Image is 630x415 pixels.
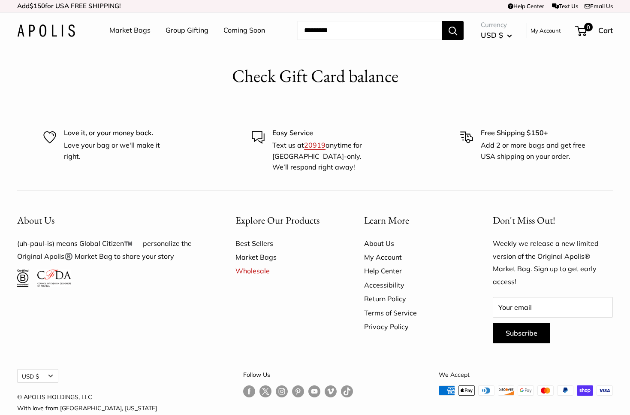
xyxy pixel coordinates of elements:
[272,127,378,139] p: Easy Service
[64,127,170,139] p: Love it, or your money back.
[37,270,71,287] img: Council of Fashion Designers of America Member
[243,385,255,398] a: Follow us on Facebook
[109,24,151,37] a: Market Bags
[481,19,512,31] span: Currency
[235,236,334,250] a: Best Sellers
[584,23,593,31] span: 0
[17,214,54,227] span: About Us
[259,385,271,401] a: Follow us on Twitter
[325,385,337,398] a: Follow us on Vimeo
[364,214,409,227] span: Learn More
[364,212,463,229] button: Learn More
[235,264,334,278] a: Wholesale
[232,64,398,89] h1: Check Gift Card balance
[493,212,613,229] p: Don't Miss Out!
[30,2,45,10] span: $150
[243,369,353,380] p: Follow Us
[304,141,326,149] a: 20919
[481,140,587,162] p: Add 2 or more bags and get free USA shipping on your order.
[292,385,304,398] a: Follow us on Pinterest
[364,236,463,250] a: About Us
[235,212,334,229] button: Explore Our Products
[341,385,353,398] a: Follow us on Tumblr
[576,24,613,37] a: 0 Cart
[481,28,512,42] button: USD $
[235,214,320,227] span: Explore Our Products
[17,270,29,287] img: Certified B Corporation
[364,264,463,278] a: Help Center
[17,237,205,263] p: (uh-paul-is) means Global Citizen™️ — personalize the Original Apolis®️ Market Bag to share your ...
[364,278,463,292] a: Accessibility
[493,237,613,289] p: Weekly we release a new limited version of the Original Apolis® Market Bag. Sign up to get early ...
[585,3,613,9] a: Email Us
[166,24,208,37] a: Group Gifting
[308,385,320,398] a: Follow us on YouTube
[508,3,544,9] a: Help Center
[442,21,464,40] button: Search
[272,140,378,173] p: Text us at anytime for [GEOGRAPHIC_DATA]-only. We’ll respond right away!
[297,21,442,40] input: Search...
[64,140,170,162] p: Love your bag or we'll make it right.
[531,25,561,36] a: My Account
[552,3,578,9] a: Text Us
[364,306,463,320] a: Terms of Service
[364,320,463,333] a: Privacy Policy
[17,391,157,414] p: © APOLIS HOLDINGS, LLC With love from [GEOGRAPHIC_DATA], [US_STATE]
[481,30,503,39] span: USD $
[481,127,587,139] p: Free Shipping $150+
[364,250,463,264] a: My Account
[235,250,334,264] a: Market Bags
[276,385,288,398] a: Follow us on Instagram
[439,369,613,380] p: We Accept
[364,292,463,306] a: Return Policy
[17,212,205,229] button: About Us
[598,26,613,35] span: Cart
[17,24,75,37] img: Apolis
[223,24,265,37] a: Coming Soon
[17,369,58,383] button: USD $
[493,323,550,343] button: Subscribe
